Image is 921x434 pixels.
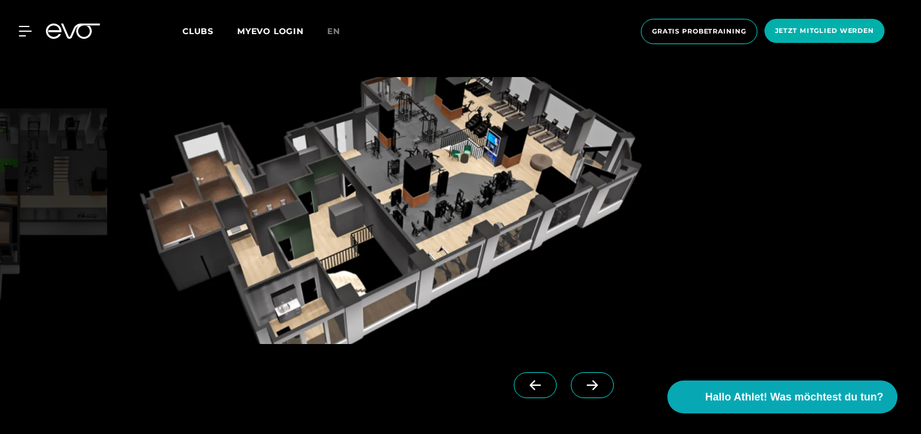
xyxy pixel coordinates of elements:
a: Gratis Probetraining [637,19,761,44]
a: en [327,25,354,38]
a: MYEVO LOGIN [237,26,304,36]
span: Clubs [182,26,214,36]
span: en [327,26,340,36]
a: Jetzt Mitglied werden [761,19,888,44]
span: Hallo Athlet! Was möchtest du tun? [705,389,883,405]
button: Hallo Athlet! Was möchtest du tun? [667,380,897,413]
img: evofitness [112,77,669,344]
span: Gratis Probetraining [652,26,746,36]
a: Clubs [182,25,237,36]
span: Jetzt Mitglied werden [775,26,874,36]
